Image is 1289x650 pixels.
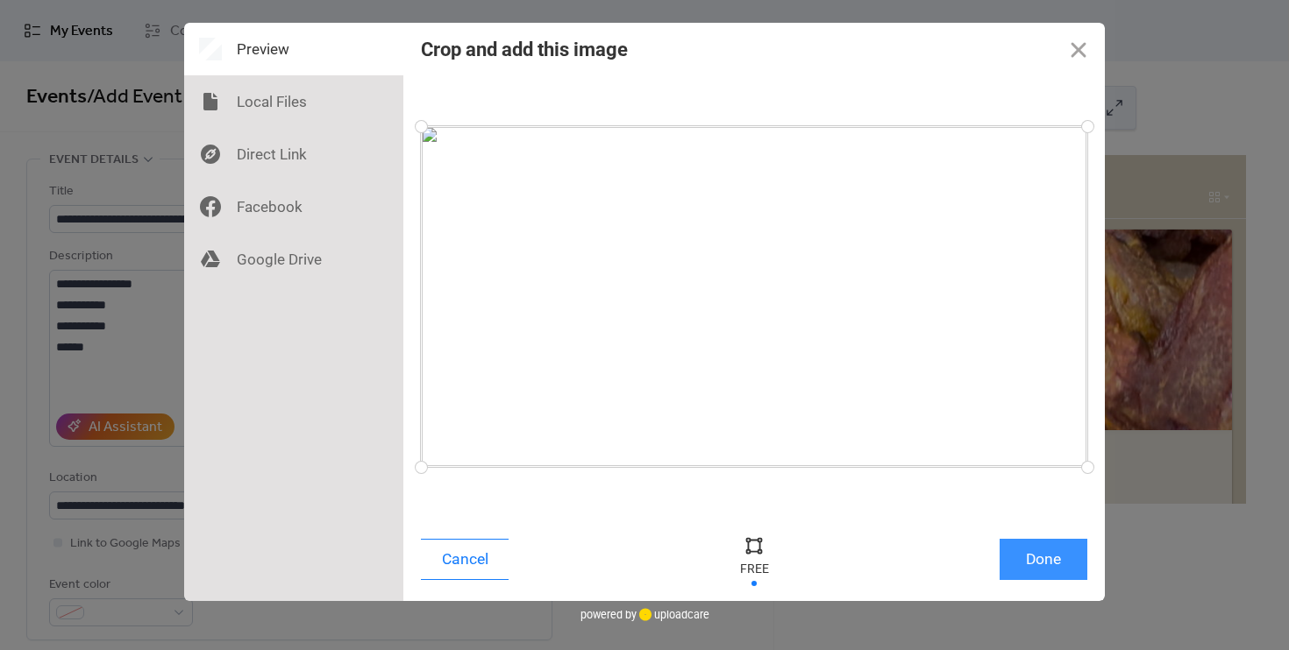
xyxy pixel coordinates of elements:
[421,39,628,60] div: Crop and add this image
[637,608,709,621] a: uploadcare
[421,539,509,580] button: Cancel
[184,180,403,233] div: Facebook
[580,601,709,627] div: powered by
[184,75,403,128] div: Local Files
[184,128,403,180] div: Direct Link
[184,23,403,75] div: Preview
[1000,539,1087,580] button: Done
[184,233,403,286] div: Google Drive
[1052,23,1105,75] button: Close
